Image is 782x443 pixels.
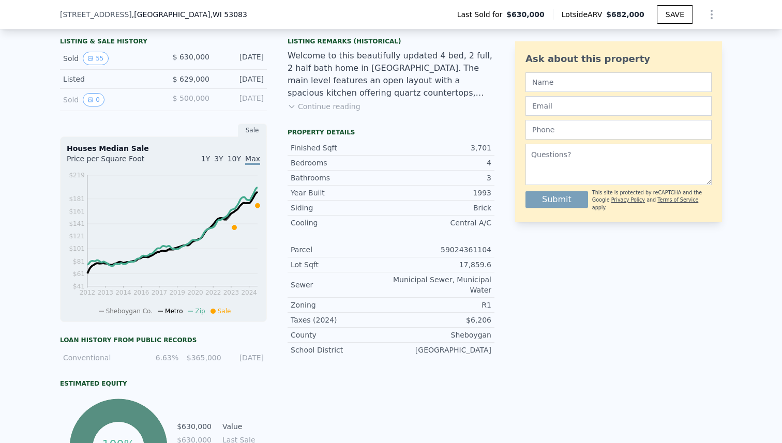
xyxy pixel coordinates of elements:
[69,233,85,240] tspan: $121
[185,353,221,363] div: $365,000
[83,93,104,106] button: View historical data
[391,245,491,255] div: 59024361104
[291,218,391,228] div: Cooling
[288,128,494,136] div: Property details
[657,197,698,203] a: Terms of Service
[73,283,85,290] tspan: $41
[69,245,85,252] tspan: $101
[173,75,209,83] span: $ 629,000
[291,345,391,355] div: School District
[173,94,209,102] span: $ 500,000
[195,308,205,315] span: Zip
[391,274,491,295] div: Municipal Sewer, Municipal Water
[132,9,247,20] span: , [GEOGRAPHIC_DATA]
[142,353,178,363] div: 6.63%
[391,315,491,325] div: $6,206
[214,155,223,163] span: 3Y
[291,203,391,213] div: Siding
[525,191,588,208] button: Submit
[391,188,491,198] div: 1993
[63,52,155,65] div: Sold
[391,158,491,168] div: 4
[245,155,260,165] span: Max
[83,52,108,65] button: View historical data
[562,9,606,20] span: Lotside ARV
[391,259,491,270] div: 17,859.6
[291,315,391,325] div: Taxes (2024)
[241,289,257,296] tspan: 2024
[291,188,391,198] div: Year Built
[67,143,260,154] div: Houses Median Sale
[73,258,85,265] tspan: $81
[73,270,85,278] tspan: $61
[218,308,231,315] span: Sale
[288,37,494,45] div: Listing Remarks (Historical)
[210,10,247,19] span: , WI 53083
[288,50,494,99] div: Welcome to this beautifully updated 4 bed, 2 full, 2 half bath home in [GEOGRAPHIC_DATA]. The mai...
[291,280,391,290] div: Sewer
[60,9,132,20] span: [STREET_ADDRESS]
[291,143,391,153] div: Finished Sqft
[218,74,264,84] div: [DATE]
[291,173,391,183] div: Bathrooms
[701,4,722,25] button: Show Options
[205,289,221,296] tspan: 2022
[291,259,391,270] div: Lot Sqft
[165,308,183,315] span: Metro
[506,9,545,20] span: $630,000
[291,330,391,340] div: County
[525,72,712,92] input: Name
[69,195,85,203] tspan: $181
[115,289,131,296] tspan: 2014
[391,143,491,153] div: 3,701
[223,289,239,296] tspan: 2023
[218,52,264,65] div: [DATE]
[80,289,96,296] tspan: 2012
[228,155,241,163] span: 10Y
[63,353,136,363] div: Conventional
[391,345,491,355] div: [GEOGRAPHIC_DATA]
[291,245,391,255] div: Parcel
[391,330,491,340] div: Sheboygan
[173,53,209,61] span: $ 630,000
[291,158,391,168] div: Bedrooms
[238,124,267,137] div: Sale
[106,308,153,315] span: Sheboygan Co.
[291,300,391,310] div: Zoning
[457,9,507,20] span: Last Sold for
[60,379,267,388] div: Estimated Equity
[657,5,693,24] button: SAVE
[60,37,267,48] div: LISTING & SALE HISTORY
[228,353,264,363] div: [DATE]
[60,336,267,344] div: Loan history from public records
[201,155,210,163] span: 1Y
[525,96,712,116] input: Email
[176,421,212,432] td: $630,000
[592,189,712,211] div: This site is protected by reCAPTCHA and the Google and apply.
[69,172,85,179] tspan: $219
[169,289,185,296] tspan: 2019
[391,218,491,228] div: Central A/C
[611,197,645,203] a: Privacy Policy
[288,101,360,112] button: Continue reading
[391,300,491,310] div: R1
[69,220,85,227] tspan: $141
[391,173,491,183] div: 3
[606,10,644,19] span: $682,000
[525,52,712,66] div: Ask about this property
[218,93,264,106] div: [DATE]
[187,289,203,296] tspan: 2020
[525,120,712,140] input: Phone
[67,154,163,170] div: Price per Square Foot
[69,208,85,215] tspan: $161
[152,289,168,296] tspan: 2017
[63,93,155,106] div: Sold
[220,421,267,432] td: Value
[97,289,113,296] tspan: 2013
[391,203,491,213] div: Brick
[133,289,149,296] tspan: 2016
[63,74,155,84] div: Listed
